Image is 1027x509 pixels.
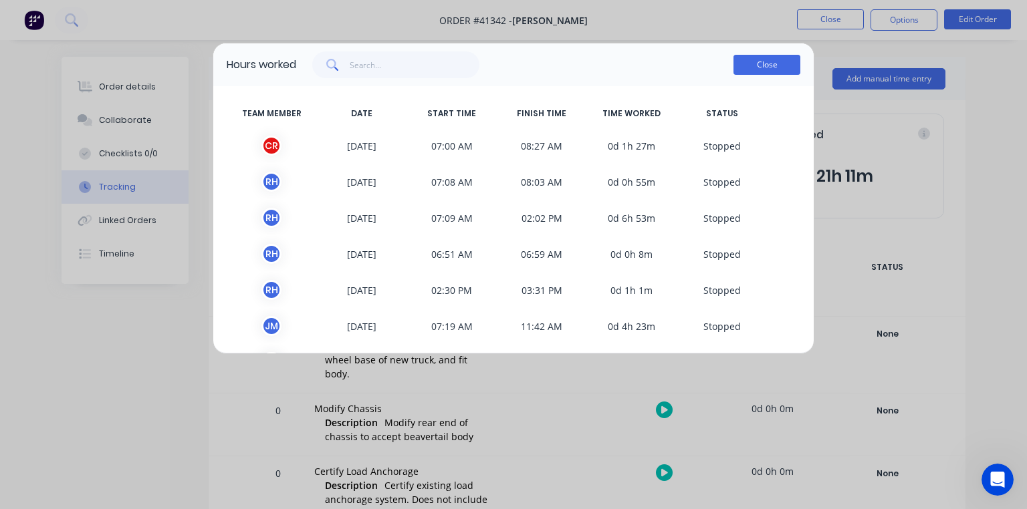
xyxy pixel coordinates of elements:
[261,136,281,156] div: C R
[317,172,407,192] span: [DATE]
[677,108,767,120] span: STATUS
[497,136,587,156] span: 08:27 AM
[407,108,497,120] span: START TIME
[587,244,677,264] span: 0d 0h 8m
[317,208,407,228] span: [DATE]
[407,316,497,336] span: 07:19 AM
[407,244,497,264] span: 06:51 AM
[677,172,767,192] span: S topped
[677,136,767,156] span: S topped
[407,280,497,300] span: 02:30 PM
[497,280,587,300] span: 03:31 PM
[497,352,587,372] span: 02:02 PM
[587,172,677,192] span: 0d 0h 55m
[982,464,1014,496] iframe: Intercom live chat
[677,208,767,228] span: S topped
[227,57,296,73] div: Hours worked
[677,316,767,336] span: S topped
[407,172,497,192] span: 07:08 AM
[587,316,677,336] span: 0d 4h 23m
[261,316,281,336] div: J M
[587,208,677,228] span: 0d 6h 53m
[587,352,677,372] span: 0d 6h 49m
[317,352,407,372] span: [DATE]
[317,316,407,336] span: [DATE]
[317,244,407,264] span: [DATE]
[261,352,281,372] div: R H
[497,172,587,192] span: 08:03 AM
[261,208,281,228] div: R H
[677,280,767,300] span: S topped
[587,136,677,156] span: 0d 1h 27m
[407,352,497,372] span: 07:13 AM
[317,280,407,300] span: [DATE]
[317,136,407,156] span: [DATE]
[497,208,587,228] span: 02:02 PM
[261,172,281,192] div: R H
[677,352,767,372] span: S topped
[317,108,407,120] span: DATE
[733,55,800,75] button: Close
[227,108,317,120] span: TEAM MEMBER
[350,51,480,78] input: Search...
[261,280,281,300] div: R H
[407,208,497,228] span: 07:09 AM
[587,280,677,300] span: 0d 1h 1m
[261,244,281,264] div: R H
[497,244,587,264] span: 06:59 AM
[407,136,497,156] span: 07:00 AM
[587,108,677,120] span: TIME WORKED
[497,108,587,120] span: FINISH TIME
[497,316,587,336] span: 11:42 AM
[677,244,767,264] span: S topped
